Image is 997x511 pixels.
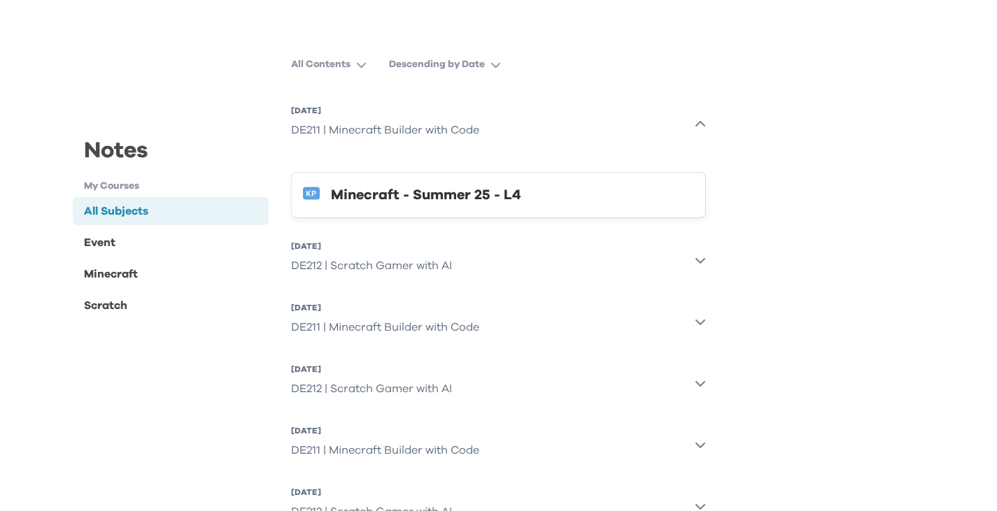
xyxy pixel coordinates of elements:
button: Minecraft - Summer 25 - L4 [291,172,706,218]
div: Event [84,234,115,251]
div: [DATE] [291,364,452,375]
p: Descending by Date [389,57,485,71]
div: DE211 | Minecraft Builder with Code [291,436,479,464]
div: [DATE] [291,105,479,116]
h1: My Courses [84,179,269,194]
button: [DATE]DE211 | Minecraft Builder with Code [291,99,706,150]
div: Minecraft - Summer 25 - L4 [331,184,694,206]
button: [DATE]DE211 | Minecraft Builder with Code [291,419,706,470]
div: [DATE] [291,487,452,498]
button: [DATE]DE212 | Scratch Gamer with AI [291,235,706,285]
div: All Subjects [84,203,148,219]
div: DE211 | Minecraft Builder with Code [291,313,479,341]
div: DE212 | Scratch Gamer with AI [291,252,452,280]
div: DE211 | Minecraft Builder with Code [291,116,479,144]
div: [DATE] [291,240,452,252]
p: All Contents [291,57,351,71]
div: Notes [73,134,269,179]
div: Minecraft [84,265,138,282]
button: All Contents [291,52,378,77]
div: DE212 | Scratch Gamer with AI [291,375,452,403]
button: Descending by Date [389,52,512,77]
div: [DATE] [291,302,479,313]
button: [DATE]DE211 | Minecraft Builder with Code [291,296,706,347]
button: [DATE]DE212 | Scratch Gamer with AI [291,358,706,408]
div: [DATE] [291,425,479,436]
div: Scratch [84,296,127,313]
